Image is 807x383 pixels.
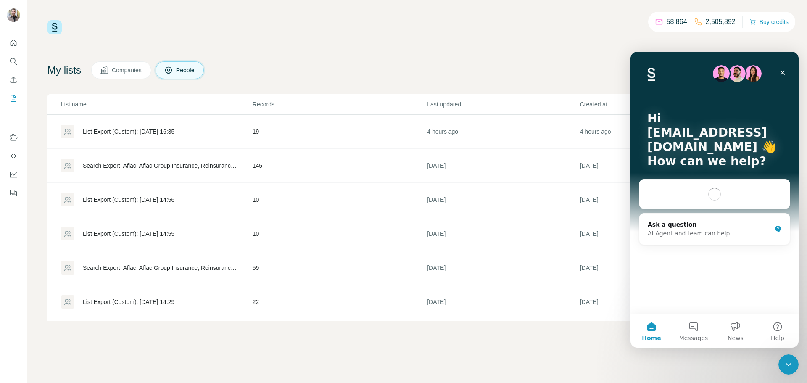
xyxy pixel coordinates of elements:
img: Surfe Logo [47,20,62,34]
button: Quick start [7,35,20,50]
button: Dashboard [7,167,20,182]
div: Search Export: Aflac, Aflac Group Insurance, Reinsurance Group of America%2C Incorporated, Sentry... [83,161,238,170]
button: Enrich CSV [7,72,20,87]
iframe: Intercom live chat [778,354,799,375]
td: 4 hours ago [427,115,579,149]
button: Feedback [7,185,20,201]
td: [DATE] [580,319,732,353]
span: Companies [112,66,142,74]
td: 145 [252,149,427,183]
td: [DATE] [580,285,732,319]
button: Search [7,54,20,69]
button: My lists [7,91,20,106]
p: Last updated [427,100,579,108]
iframe: Intercom live chat [630,52,799,348]
td: 254 [252,319,427,353]
td: [DATE] [427,251,579,285]
p: List name [61,100,252,108]
p: Records [253,100,426,108]
button: Use Surfe on LinkedIn [7,130,20,145]
button: Buy credits [749,16,789,28]
div: List Export (Custom): [DATE] 14:55 [83,230,174,238]
p: 58,864 [667,17,687,27]
td: [DATE] [580,251,732,285]
button: Use Surfe API [7,148,20,164]
td: 10 [252,217,427,251]
td: [DATE] [427,285,579,319]
p: 2,505,892 [706,17,736,27]
td: 59 [252,251,427,285]
td: [DATE] [427,149,579,183]
div: List Export (Custom): [DATE] 16:35 [83,127,174,136]
img: Avatar [7,8,20,22]
span: People [176,66,195,74]
td: [DATE] [580,149,732,183]
td: [DATE] [427,183,579,217]
td: [DATE] [580,217,732,251]
td: [DATE] [427,217,579,251]
div: List Export (Custom): [DATE] 14:56 [83,195,174,204]
td: 10 [252,183,427,217]
td: 19 [252,115,427,149]
td: [DATE] [427,319,579,353]
div: List Export (Custom): [DATE] 14:29 [83,298,174,306]
td: 4 hours ago [580,115,732,149]
td: [DATE] [580,183,732,217]
div: Search Export: Aflac, Aflac Group Insurance, Reinsurance Group of America%2C Incorporated, Sentry... [83,264,238,272]
h4: My lists [47,63,81,77]
td: 22 [252,285,427,319]
p: Created at [580,100,732,108]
